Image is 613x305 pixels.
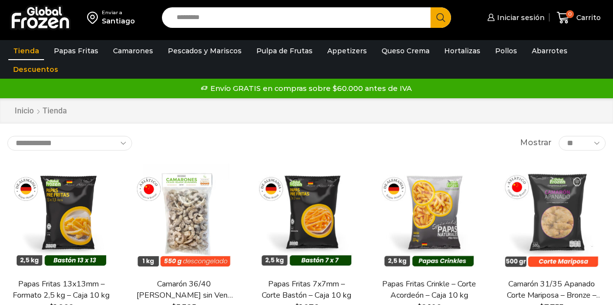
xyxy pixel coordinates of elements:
[377,42,434,60] a: Queso Crema
[14,106,34,117] a: Inicio
[13,279,110,301] a: Papas Fritas 13x13mm – Formato 2,5 kg – Caja 10 kg
[14,106,67,117] nav: Breadcrumb
[258,279,355,301] a: Papas Fritas 7x7mm – Corte Bastón – Caja 10 kg
[431,7,451,28] button: Search button
[49,42,103,60] a: Papas Fritas
[322,42,372,60] a: Appetizers
[495,13,545,22] span: Iniciar sesión
[508,247,596,264] span: Vista Rápida
[163,42,247,60] a: Pescados y Mariscos
[8,42,44,60] a: Tienda
[251,42,318,60] a: Pulpa de Frutas
[554,6,603,29] a: 0 Carrito
[520,137,551,149] span: Mostrar
[43,106,67,115] h1: Tienda
[381,279,478,301] a: Papas Fritas Crinkle – Corte Acordeón – Caja 10 kg
[574,13,601,22] span: Carrito
[503,279,600,301] a: Camarón 31/35 Apanado Corte Mariposa – Bronze – Caja 5 kg
[102,9,135,16] div: Enviar a
[527,42,572,60] a: Abarrotes
[108,42,158,60] a: Camarones
[140,247,228,264] span: Vista Rápida
[8,60,63,79] a: Descuentos
[17,247,105,264] span: Vista Rápida
[102,16,135,26] div: Santiago
[566,10,574,18] span: 0
[439,42,485,60] a: Hortalizas
[490,42,522,60] a: Pollos
[7,136,132,151] select: Pedido de la tienda
[485,8,545,27] a: Iniciar sesión
[136,279,233,301] a: Camarón 36/40 [PERSON_NAME] sin Vena – Bronze – Caja 10 kg
[385,247,473,264] span: Vista Rápida
[262,247,350,264] span: Vista Rápida
[87,9,102,26] img: address-field-icon.svg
